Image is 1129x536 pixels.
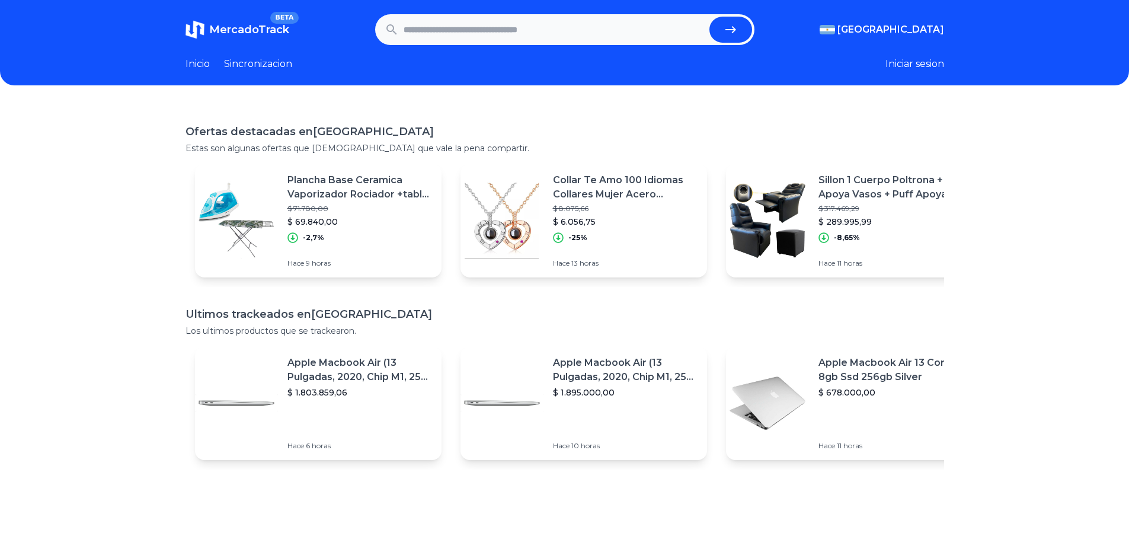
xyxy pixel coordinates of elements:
h1: Ofertas destacadas en [GEOGRAPHIC_DATA] [185,123,944,140]
p: Apple Macbook Air (13 Pulgadas, 2020, Chip M1, 256 Gb De Ssd, 8 Gb De Ram) - Plata [553,356,698,384]
img: Featured image [726,362,809,445]
img: Featured image [195,362,278,445]
p: Apple Macbook Air (13 Pulgadas, 2020, Chip M1, 256 Gb De Ssd, 8 Gb De Ram) - Plata [287,356,432,384]
img: Featured image [460,179,543,262]
p: $ 678.000,00 [818,387,963,398]
a: Sincronizacion [224,57,292,71]
p: $ 1.895.000,00 [553,387,698,398]
a: Featured imageApple Macbook Air 13 Core I5 8gb Ssd 256gb Silver$ 678.000,00Hace 11 horas [726,346,973,460]
a: Featured imageApple Macbook Air (13 Pulgadas, 2020, Chip M1, 256 Gb De Ssd, 8 Gb De Ram) - Plata$... [460,346,707,460]
span: BETA [270,12,298,24]
img: MercadoTrack [185,20,204,39]
img: Argentina [820,25,835,34]
img: Featured image [460,362,543,445]
a: Inicio [185,57,210,71]
a: Featured imagePlancha Base Ceramica Vaporizador Rociador +tabla Planchar$ 71.780,00$ 69.840,00-2,... [195,164,442,277]
p: $ 69.840,00 [287,216,432,228]
img: Featured image [195,179,278,262]
button: Iniciar sesion [885,57,944,71]
p: Hace 11 horas [818,441,963,451]
p: Hace 6 horas [287,441,432,451]
p: -25% [568,233,587,243]
p: Hace 9 horas [287,259,432,268]
a: Featured imageSillon 1 Cuerpo Poltrona + Apoya Vasos + Puff Apoya Pies$ 317.469,29$ 289.995,99-8,... [726,164,973,277]
a: Featured imageCollar Te Amo 100 Idiomas Collares Mujer Acero Quirúrgico$ 8.075,66$ 6.056,75-25%Ha... [460,164,707,277]
h1: Ultimos trackeados en [GEOGRAPHIC_DATA] [185,306,944,323]
a: MercadoTrackBETA [185,20,289,39]
img: Featured image [726,179,809,262]
p: $ 1.803.859,06 [287,387,432,398]
p: Los ultimos productos que se trackearon. [185,325,944,337]
button: [GEOGRAPHIC_DATA] [820,23,944,37]
p: Estas son algunas ofertas que [DEMOGRAPHIC_DATA] que vale la pena compartir. [185,142,944,154]
a: Featured imageApple Macbook Air (13 Pulgadas, 2020, Chip M1, 256 Gb De Ssd, 8 Gb De Ram) - Plata$... [195,346,442,460]
p: -2,7% [303,233,324,243]
p: Hace 11 horas [818,259,963,268]
p: Sillon 1 Cuerpo Poltrona + Apoya Vasos + Puff Apoya Pies [818,173,963,202]
p: $ 71.780,00 [287,204,432,213]
p: Collar Te Amo 100 Idiomas Collares Mujer Acero Quirúrgico [553,173,698,202]
p: $ 8.075,66 [553,204,698,213]
p: Plancha Base Ceramica Vaporizador Rociador +tabla Planchar [287,173,432,202]
p: Hace 10 horas [553,441,698,451]
span: [GEOGRAPHIC_DATA] [837,23,944,37]
p: -8,65% [834,233,860,243]
p: Apple Macbook Air 13 Core I5 8gb Ssd 256gb Silver [818,356,963,384]
p: Hace 13 horas [553,259,698,268]
p: $ 6.056,75 [553,216,698,228]
p: $ 289.995,99 [818,216,963,228]
p: $ 317.469,29 [818,204,963,213]
span: MercadoTrack [209,23,289,36]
